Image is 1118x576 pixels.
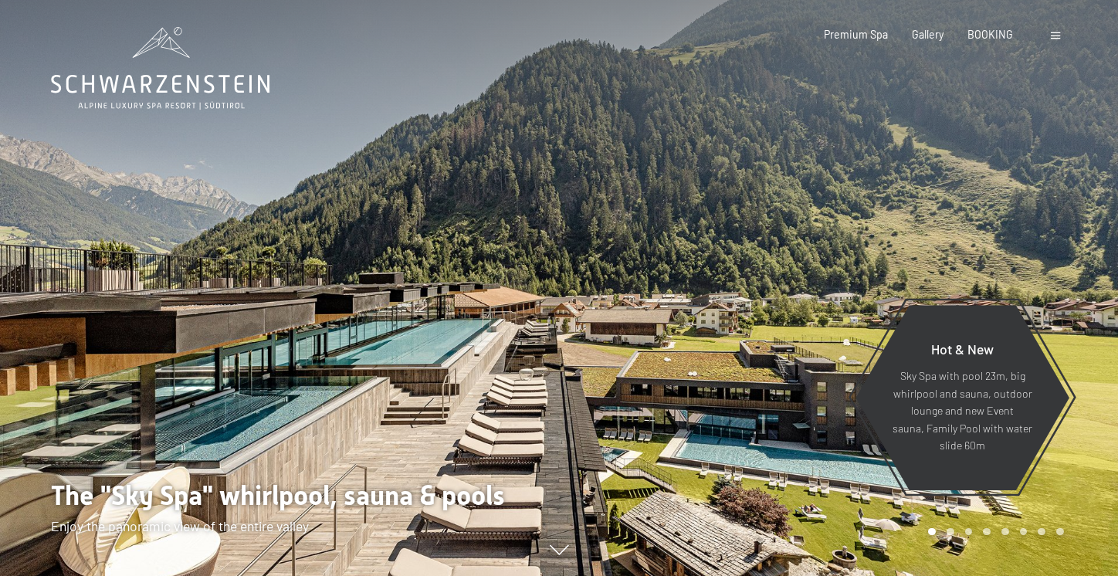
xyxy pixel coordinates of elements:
a: Hot & New Sky Spa with pool 23m, big whirlpool and sauna, outdoor lounge and new Event sauna, Fam... [855,304,1070,491]
a: Premium Spa [824,28,888,41]
span: Hot & New [931,341,994,357]
p: Sky Spa with pool 23m, big whirlpool and sauna, outdoor lounge and new Event sauna, Family Pool w... [889,368,1036,455]
div: Carousel Page 1 (Current Slide) [928,528,936,536]
div: Carousel Page 3 [965,528,973,536]
div: Carousel Page 7 [1038,528,1045,536]
div: Carousel Page 4 [983,528,991,536]
div: Carousel Page 6 [1020,528,1028,536]
a: BOOKING [967,28,1013,41]
a: Gallery [912,28,944,41]
div: Carousel Page 2 [947,528,954,536]
div: Carousel Page 8 [1056,528,1064,536]
div: Carousel Pagination [923,528,1063,536]
div: Carousel Page 5 [1001,528,1009,536]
